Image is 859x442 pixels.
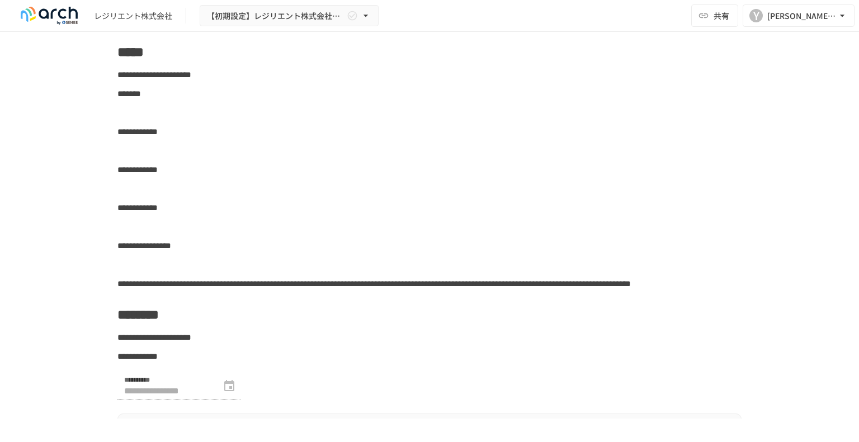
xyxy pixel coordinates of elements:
span: 共有 [714,9,729,22]
button: 【初期設定】レジリエント株式会社様_初期設定サポート [200,5,379,27]
img: logo-default@2x-9cf2c760.svg [13,7,85,25]
div: [PERSON_NAME][EMAIL_ADDRESS][DOMAIN_NAME] [767,9,837,23]
div: レジリエント株式会社 [94,10,172,22]
button: Y[PERSON_NAME][EMAIL_ADDRESS][DOMAIN_NAME] [743,4,855,27]
button: 共有 [691,4,738,27]
span: 【初期設定】レジリエント株式会社様_初期設定サポート [207,9,344,23]
div: Y [749,9,763,22]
